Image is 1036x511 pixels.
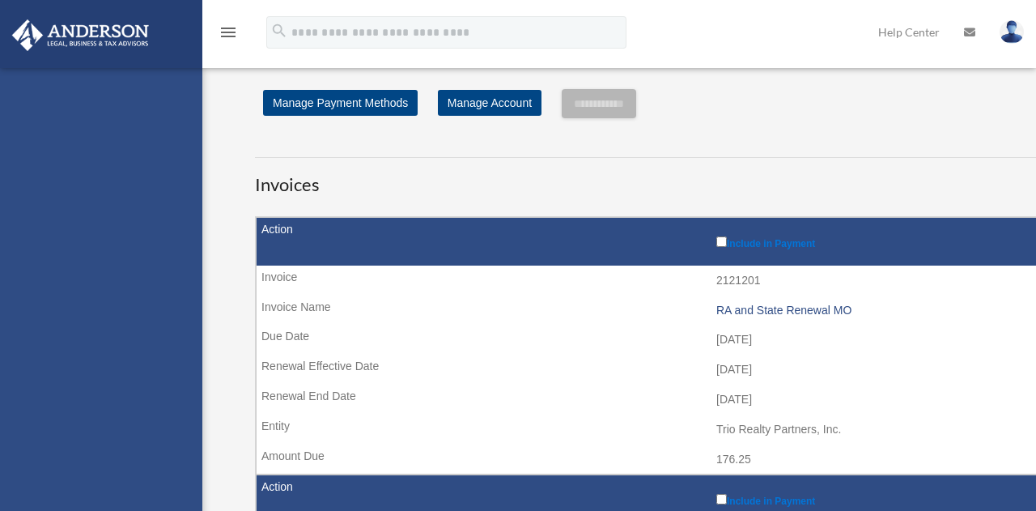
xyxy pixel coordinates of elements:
input: Include in Payment [716,236,727,247]
i: menu [219,23,238,42]
input: Include in Payment [716,494,727,505]
a: Manage Account [438,90,541,116]
i: search [270,22,288,40]
a: menu [219,28,238,42]
a: Manage Payment Methods [263,90,418,116]
img: Anderson Advisors Platinum Portal [7,19,154,51]
img: User Pic [1000,20,1024,44]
